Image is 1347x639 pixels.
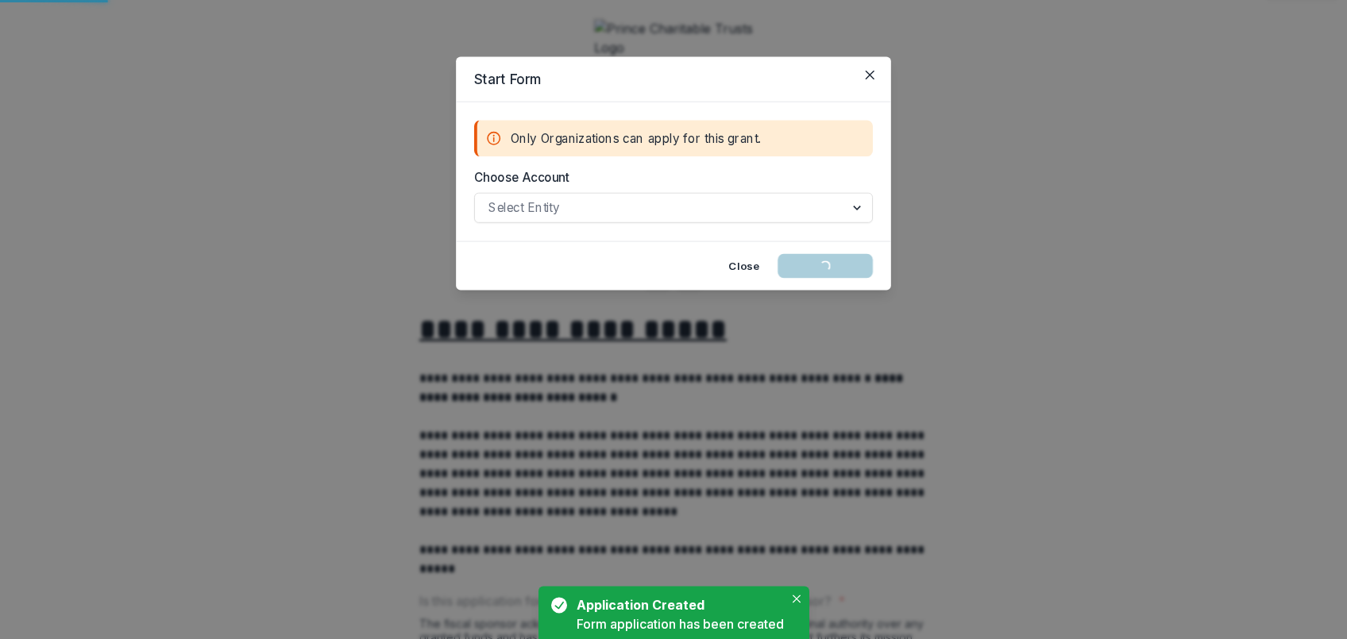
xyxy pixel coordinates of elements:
[456,57,891,102] header: Start Form
[577,614,784,633] div: Form application has been created
[474,120,873,156] div: Only Organizations can apply for this grant.
[577,595,778,614] div: Application Created
[787,589,806,608] button: Close
[474,168,864,187] label: Choose Account
[858,63,882,87] button: Close
[720,254,769,278] button: Close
